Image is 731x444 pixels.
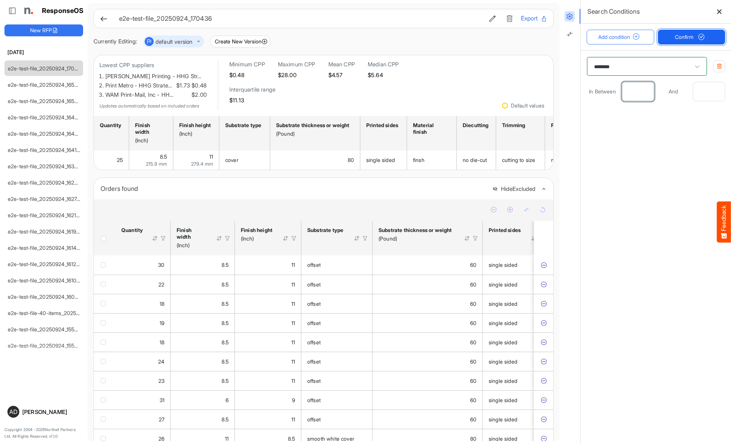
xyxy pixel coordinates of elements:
[190,81,207,90] span: $0.48
[171,332,235,352] td: 8.5 is template cell Column Header httpsnorthellcomontologiesmapping-rulesmeasurementhasfinishsiz...
[307,281,321,288] span: offset
[360,150,407,170] td: single sided is template cell Column Header httpsnorthellcomontologiesmapping-rulesmanufacturingh...
[117,157,123,163] span: 25
[463,122,488,129] div: Diecutting
[413,122,448,135] div: Material finish
[307,339,321,345] span: offset
[241,227,273,233] div: Finish height
[235,371,301,390] td: 11 is template cell Column Header httpsnorthellcomontologiesmapping-rulesmeasurementhasfinishsize...
[225,157,239,163] span: cover
[235,313,301,332] td: 11 is template cell Column Header httpsnorthellcomontologiesmapping-rulesmeasurementhasfinishsize...
[502,157,535,163] span: cutting to size
[307,435,354,442] span: smooth white cover
[457,150,496,170] td: no die-cut is template cell Column Header httpsnorthellcomontologiesmapping-rulesmanufacturinghas...
[278,72,315,78] h5: $28.00
[675,33,708,41] span: Confirm
[222,339,229,345] span: 8.5
[9,409,17,415] span: AD
[470,397,476,403] span: 60
[489,227,521,233] div: Printed sides
[378,235,454,242] div: (Pound)
[177,242,206,249] div: (Inch)
[470,281,476,288] span: 60
[94,332,115,352] td: checkbox
[158,358,164,365] span: 24
[4,427,83,440] p: Copyright 2004 - 2025 Northell Partners Ltd. All Rights Reserved. v 1.1.0
[171,371,235,390] td: 8.5 is template cell Column Header httpsnorthellcomontologiesmapping-rulesmeasurementhasfinishsiz...
[483,255,550,275] td: single sided is template cell Column Header httpsnorthellcomontologiesmapping-rulesmanufacturingh...
[587,30,654,44] button: Add condition
[291,262,295,268] span: 11
[288,435,295,442] span: 8.5
[158,435,164,442] span: 26
[470,435,476,442] span: 80
[171,294,235,313] td: 8.5 is template cell Column Header httpsnorthellcomontologiesmapping-rulesmeasurementhasfinishsiz...
[8,65,84,72] a: e2e-test-file_20250924_170436
[22,409,80,415] div: [PERSON_NAME]
[179,130,211,137] div: (Inch)
[373,313,483,332] td: 60 is template cell Column Header httpsnorthellcomontologiesmapping-rulesmaterialhasmaterialthick...
[160,235,167,242] div: Filter Icon
[8,82,83,88] a: e2e-test-file_20250924_165507
[8,114,82,120] a: e2e-test-file_20250924_164712
[191,161,213,167] span: 279.4 mm
[291,378,295,384] span: 11
[276,122,352,129] div: Substrate thickness or weight
[489,281,517,288] span: single sided
[540,339,547,346] button: Exclude
[160,339,164,345] span: 18
[470,262,476,268] span: 60
[99,61,207,70] p: Lowest CPP suppliers
[179,122,211,129] div: Finish height
[492,186,535,192] button: HideExcluded
[301,371,373,390] td: offset is template cell Column Header httpsnorthellcomontologiesmapping-rulesmaterialhassubstrate...
[171,352,235,371] td: 8.5 is template cell Column Header httpsnorthellcomontologiesmapping-rulesmeasurementhasfinishsiz...
[99,103,199,109] em: Updates automatically based on included orders
[534,255,555,275] td: e398c8c4-73a1-49a4-8dc4-5e3d4e27171d is template cell Column Header
[534,371,555,390] td: 902b87d9-b6e1-44de-9f81-52d1b25ae59b is template cell Column Header
[8,326,82,332] a: e2e-test-file_20250924_155915
[534,275,555,294] td: fd72eccd-54f9-452b-aa94-9208921166d1 is template cell Column Header
[489,320,517,326] span: single sided
[366,122,399,129] div: Printed sides
[301,410,373,429] td: offset is template cell Column Header httpsnorthellcomontologiesmapping-rulesmaterialhassubstrate...
[222,416,229,423] span: 8.5
[545,150,584,170] td: no folding is template cell Column Header httpsnorthellcomontologiesmapping-rulesmanufacturinghas...
[8,228,82,235] a: e2e-test-file_20250924_161957
[540,435,547,443] button: Exclude
[160,153,167,160] span: 8.5
[105,72,207,81] li: [PERSON_NAME] Printing - HHG Str…
[160,397,164,403] span: 31
[521,14,547,23] button: Export
[94,390,115,410] td: checkbox
[222,262,229,268] span: 8.5
[222,301,229,307] span: 8.5
[307,378,321,384] span: offset
[362,235,368,242] div: Filter Icon
[226,397,229,403] span: 6
[115,255,171,275] td: 30 is template cell Column Header httpsnorthellcomontologiesmapping-rulesorderhasquantity
[328,61,355,68] h6: Mean CPP
[175,81,190,90] span: $1.73
[373,390,483,410] td: 60 is template cell Column Header httpsnorthellcomontologiesmapping-rulesmaterialhasmaterialthick...
[158,378,164,384] span: 23
[229,72,265,78] h5: $0.48
[278,61,315,68] h6: Maximum CPP
[551,122,575,129] div: Folding
[171,255,235,275] td: 8.5 is template cell Column Header httpsnorthellcomontologiesmapping-rulesmeasurementhasfinishsiz...
[307,301,321,307] span: offset
[115,313,171,332] td: 19 is template cell Column Header httpsnorthellcomontologiesmapping-rulesorderhasquantity
[489,378,517,384] span: single sided
[378,227,454,233] div: Substrate thickness or weight
[94,410,115,429] td: checkbox
[100,122,121,129] div: Quantity
[8,294,82,300] a: e2e-test-file_20250924_160917
[235,332,301,352] td: 11 is template cell Column Header httpsnorthellcomontologiesmapping-rulesmeasurementhasfinishsize...
[504,14,515,23] button: Delete
[94,294,115,313] td: checkbox
[301,332,373,352] td: offset is template cell Column Header httpsnorthellcomontologiesmapping-rulesmaterialhassubstrate...
[540,397,547,404] button: Exclude
[94,275,115,294] td: checkbox
[4,24,83,36] button: New RFP
[105,81,207,90] li: Print Metro - HHG Strate…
